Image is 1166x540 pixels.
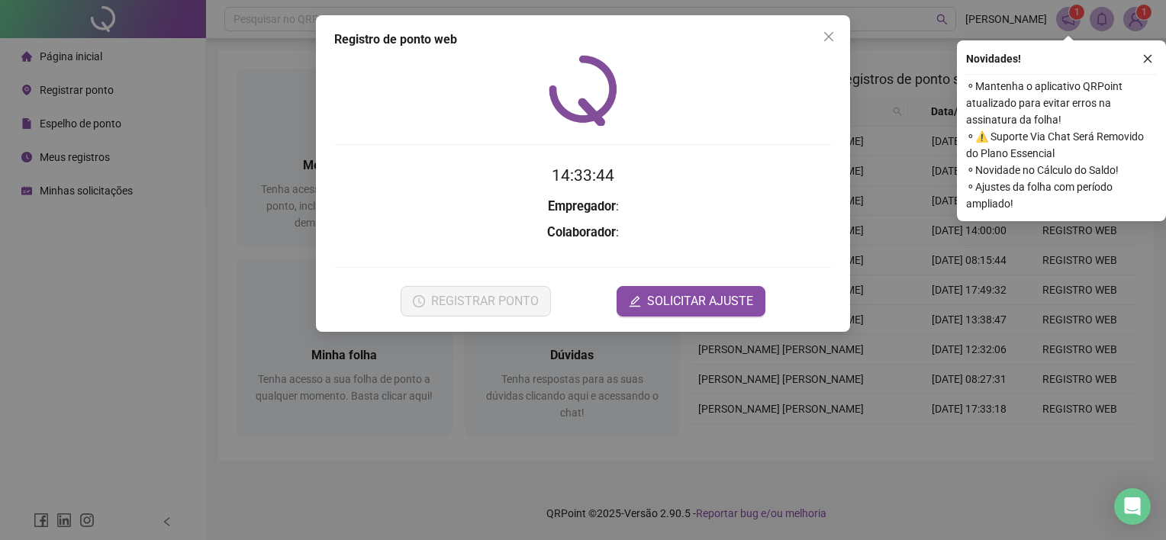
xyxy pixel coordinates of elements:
[401,286,551,317] button: REGISTRAR PONTO
[547,225,616,239] strong: Colaborador
[548,199,616,214] strong: Empregador
[334,223,832,243] h3: :
[334,197,832,217] h3: :
[966,162,1157,178] span: ⚬ Novidade no Cálculo do Saldo!
[647,292,753,310] span: SOLICITAR AJUSTE
[966,178,1157,212] span: ⚬ Ajustes da folha com período ampliado!
[549,55,617,126] img: QRPoint
[1114,488,1151,525] div: Open Intercom Messenger
[629,295,641,307] span: edit
[823,31,835,43] span: close
[617,286,765,317] button: editSOLICITAR AJUSTE
[817,24,841,49] button: Close
[334,31,832,49] div: Registro de ponto web
[966,78,1157,128] span: ⚬ Mantenha o aplicativo QRPoint atualizado para evitar erros na assinatura da folha!
[966,50,1021,67] span: Novidades !
[552,166,614,185] time: 14:33:44
[1142,53,1153,64] span: close
[966,128,1157,162] span: ⚬ ⚠️ Suporte Via Chat Será Removido do Plano Essencial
